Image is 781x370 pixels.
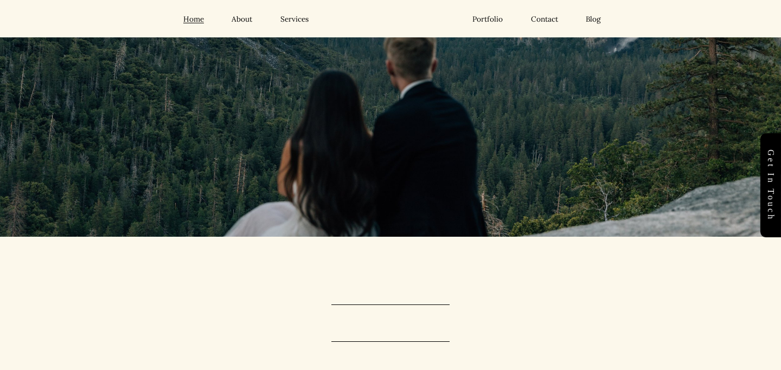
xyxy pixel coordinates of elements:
a: Contact [531,14,558,24]
a: About [232,14,252,24]
a: Services [280,14,309,24]
a: Home [183,14,204,24]
a: Blog [586,14,601,24]
a: Portfolio [472,14,503,24]
a: Get in touch [760,133,781,237]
